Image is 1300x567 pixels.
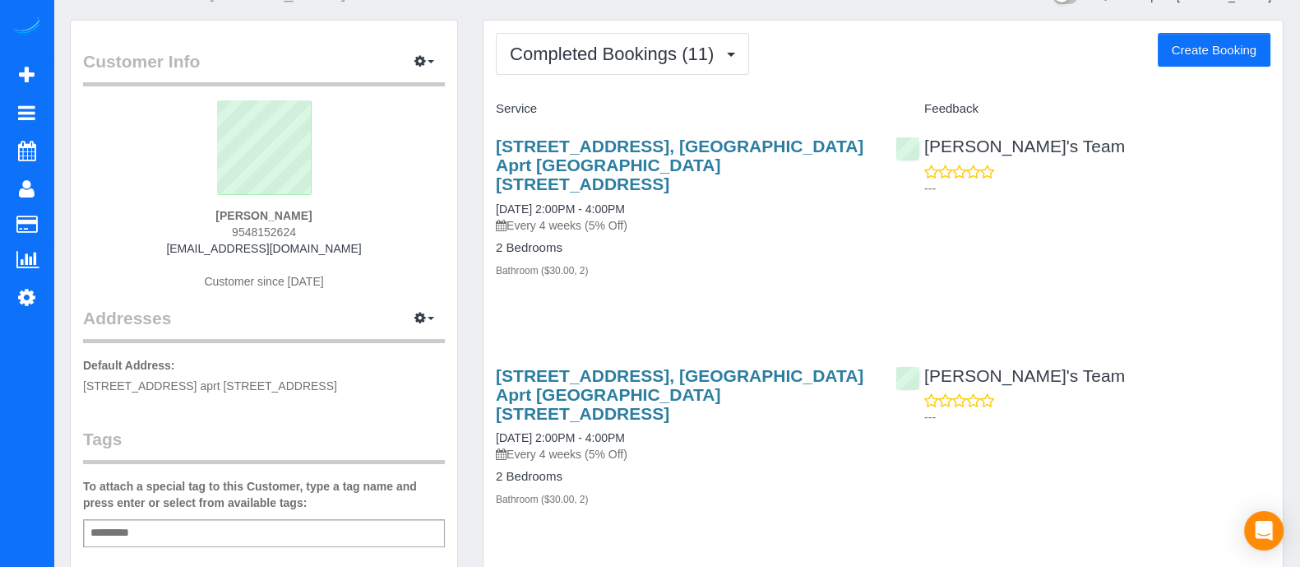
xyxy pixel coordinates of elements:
button: Create Booking [1158,33,1270,67]
label: Default Address: [83,357,175,374]
label: To attach a special tag to this Customer, type a tag name and press enter or select from availabl... [83,478,445,511]
a: [DATE] 2:00PM - 4:00PM [496,431,625,444]
a: [STREET_ADDRESS], [GEOGRAPHIC_DATA] Aprt [GEOGRAPHIC_DATA][STREET_ADDRESS] [496,137,863,193]
a: [PERSON_NAME]'s Team [895,366,1125,385]
span: Completed Bookings (11) [510,44,722,64]
a: [PERSON_NAME]'s Team [895,137,1125,156]
a: [STREET_ADDRESS], [GEOGRAPHIC_DATA] Aprt [GEOGRAPHIC_DATA][STREET_ADDRESS] [496,366,863,423]
span: [STREET_ADDRESS] aprt [STREET_ADDRESS] [83,379,337,393]
p: --- [924,409,1270,425]
small: Bathroom ($30.00, 2) [496,265,588,277]
a: [DATE] 2:00PM - 4:00PM [496,202,625,216]
p: --- [924,180,1270,197]
a: [EMAIL_ADDRESS][DOMAIN_NAME] [166,242,361,255]
h4: Service [496,102,871,116]
span: Customer since [DATE] [204,275,323,288]
h4: 2 Bedrooms [496,470,871,484]
legend: Customer Info [83,49,445,86]
p: Every 4 weeks (5% Off) [496,446,871,462]
span: 9548152624 [232,225,296,239]
p: Every 4 weeks (5% Off) [496,217,871,234]
div: Open Intercom Messenger [1244,511,1284,551]
h4: Feedback [895,102,1270,116]
button: Completed Bookings (11) [496,33,749,75]
small: Bathroom ($30.00, 2) [496,494,588,505]
h4: 2 Bedrooms [496,241,871,255]
img: Automaid Logo [10,16,43,40]
strong: [PERSON_NAME] [215,209,312,222]
legend: Tags [83,427,445,464]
